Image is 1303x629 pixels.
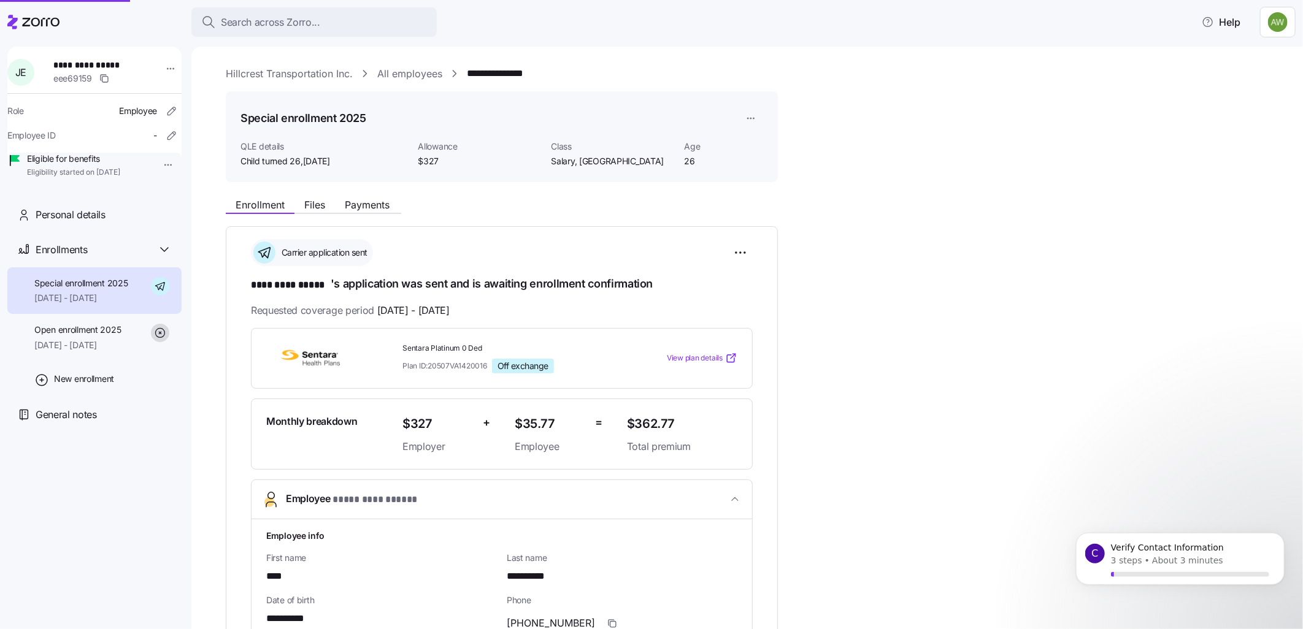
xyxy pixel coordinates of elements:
a: View plan details [667,352,737,364]
span: Requested coverage period [251,303,450,318]
span: Employee ID [7,129,56,142]
h1: 's application was sent and is awaiting enrollment confirmation [251,276,753,293]
span: Sentara Platinum 0 Ded [402,343,617,354]
span: Eligibility started on [DATE] [27,167,120,178]
span: Monthly breakdown [266,414,358,429]
span: $362.77 [627,414,737,434]
span: [DATE] - [DATE] [377,303,450,318]
span: eee69159 [53,72,92,85]
span: Last name [507,552,737,564]
span: Special enrollment 2025 [34,277,128,289]
span: 26 [684,155,763,167]
span: Class [551,140,674,153]
span: Age [684,140,763,153]
span: Payments [345,200,390,210]
span: Eligible for benefits [27,153,120,165]
span: - [153,129,157,142]
h1: Special enrollment 2025 [240,110,366,126]
img: Sentara Health Plans [266,344,355,372]
span: Date of birth [266,594,497,606]
span: Enrollments [36,242,87,257]
span: Help [1202,15,1240,29]
span: [DATE] - [DATE] [34,292,128,304]
span: Plan ID: 20507VA1420016 [402,360,487,371]
span: Enrollment [236,200,285,210]
span: J E [15,67,26,77]
span: Child turned 26 , [240,155,330,167]
span: New enrollment [54,373,114,385]
iframe: Intercom notifications message [1058,519,1303,623]
span: Personal details [36,207,106,223]
span: Employee [515,439,585,454]
button: Search across Zorro... [191,7,437,37]
span: Search across Zorro... [221,15,320,30]
span: View plan details [667,353,723,364]
span: [DATE] - [DATE] [34,339,121,351]
span: Employee [286,491,418,508]
span: Allowance [418,140,541,153]
a: All employees [377,66,442,82]
span: QLE details [240,140,408,153]
span: Off exchange [498,360,548,372]
img: 187a7125535df60c6aafd4bbd4ff0edb [1268,12,1288,32]
span: Files [304,200,325,210]
button: Help [1192,10,1250,34]
span: Phone [507,594,737,606]
span: Salary, [GEOGRAPHIC_DATA] [551,155,674,167]
span: Employer [402,439,473,454]
span: [DATE] [303,155,330,167]
span: $35.77 [515,414,585,434]
span: Role [7,105,24,117]
span: + [483,414,490,432]
span: General notes [36,407,97,422]
span: $327 [418,155,541,167]
h1: Employee info [266,529,737,542]
span: Total premium [627,439,737,454]
span: = [595,414,602,432]
span: Carrier application sent [278,246,367,259]
span: First name [266,552,497,564]
span: Employee [119,105,157,117]
a: Hillcrest Transportation Inc. [226,66,353,82]
span: $327 [402,414,473,434]
span: Open enrollment 2025 [34,324,121,336]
